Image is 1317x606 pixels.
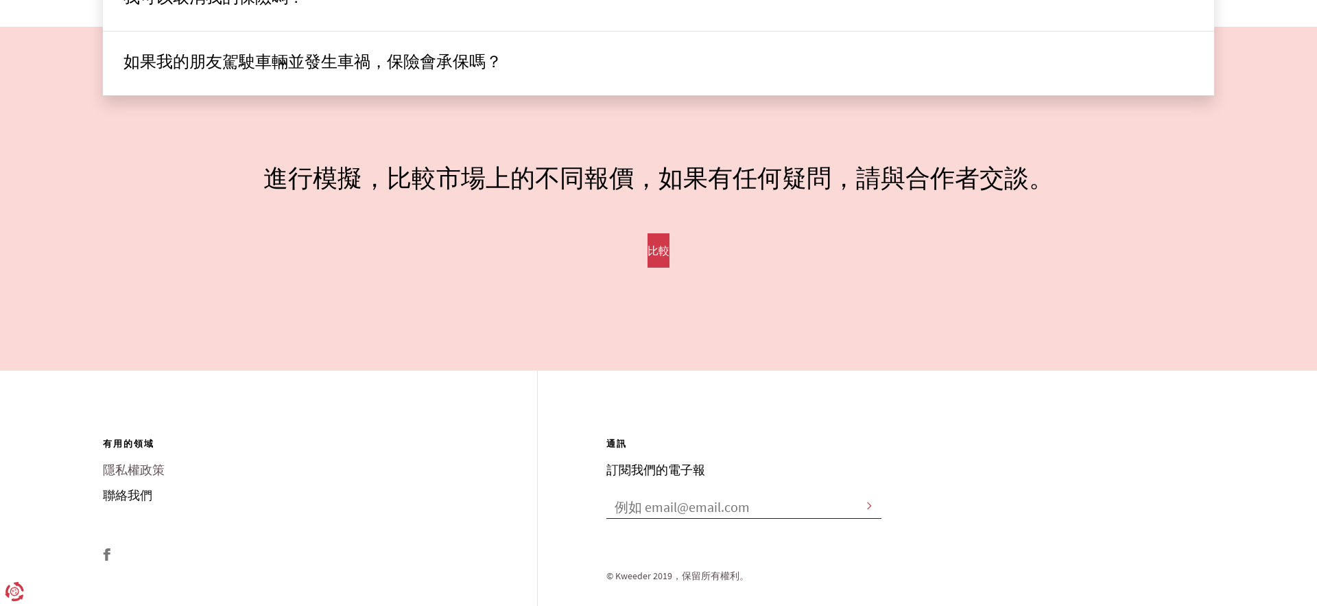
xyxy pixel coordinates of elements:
[103,463,537,489] a: 隱私權政策
[263,162,1054,194] font: 進行模擬，比較市場上的不同報價，如果有任何疑問，請與合作者交談。
[103,487,152,503] font: 聯絡我們
[648,248,669,257] a: 比較
[606,462,705,478] font: 訂閱我們的電子報
[648,233,669,268] button: 比較
[103,438,154,450] font: 有用的領域
[606,438,627,450] font: 通訊
[606,498,881,519] input: 例如 email@email.com
[103,462,165,478] font: 隱私權政策
[123,51,502,72] font: 如果我的朋友駕駛車輛並發生車禍，保險會承保嗎？
[103,489,537,514] a: 聯絡我們
[103,548,110,563] a: kweeder Facebook頁面
[648,244,669,257] font: 比較
[606,570,749,582] font: © Kweeder 2019，保留所有權利。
